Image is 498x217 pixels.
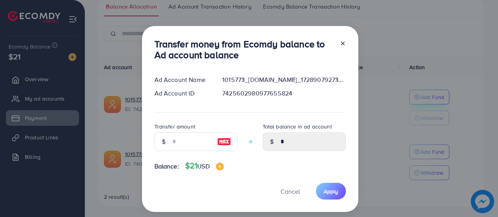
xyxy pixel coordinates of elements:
[154,162,179,171] span: Balance:
[216,75,352,84] div: 1015773_[DOMAIN_NAME]_1728907927399
[324,187,338,195] span: Apply
[216,163,224,170] img: image
[148,75,216,84] div: Ad Account Name
[271,183,310,200] button: Cancel
[281,187,300,196] span: Cancel
[263,123,332,130] label: Total balance in ad account
[148,89,216,98] div: Ad Account ID
[217,137,231,146] img: image
[185,161,224,171] h4: $21
[154,123,195,130] label: Transfer amount
[154,38,333,61] h3: Transfer money from Ecomdy balance to Ad account balance
[316,183,346,200] button: Apply
[216,89,352,98] div: 7425602980977655824
[197,162,209,170] span: USD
